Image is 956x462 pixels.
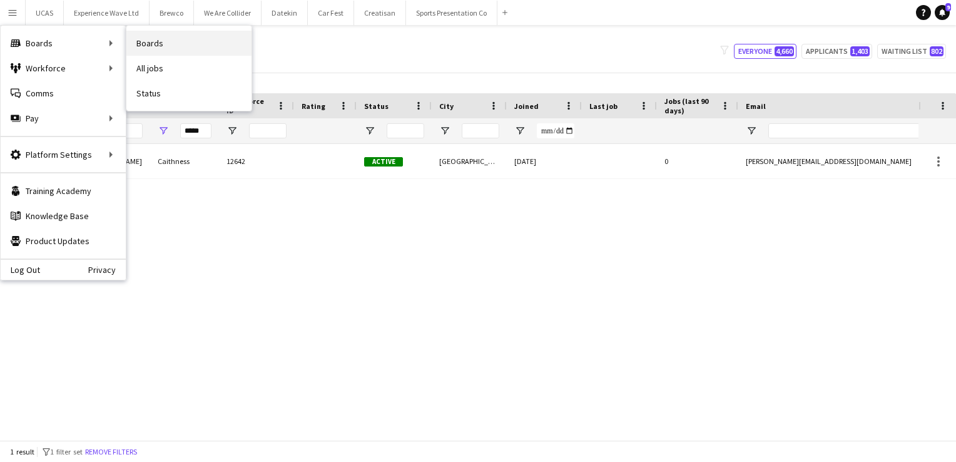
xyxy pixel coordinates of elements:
button: We Are Collider [194,1,262,25]
a: Boards [126,31,252,56]
button: Open Filter Menu [746,125,757,136]
input: Joined Filter Input [537,123,574,138]
a: Knowledge Base [1,203,126,228]
div: Caithness [150,144,219,178]
button: Open Filter Menu [158,125,169,136]
div: 0 [657,144,738,178]
span: Joined [514,101,539,111]
a: All jobs [126,56,252,81]
span: 1 filter set [50,447,83,456]
span: City [439,101,454,111]
div: [DATE] [507,144,582,178]
a: Privacy [88,265,126,275]
span: Rating [302,101,325,111]
input: Workforce ID Filter Input [249,123,287,138]
input: First Name Filter Input [111,123,143,138]
span: Last job [589,101,618,111]
div: 12642 [219,144,294,178]
button: Waiting list802 [877,44,946,59]
button: Sports Presentation Co [406,1,497,25]
span: Jobs (last 90 days) [664,96,716,115]
a: Product Updates [1,228,126,254]
a: Status [126,81,252,106]
div: Platform Settings [1,142,126,167]
button: Creatisan [354,1,406,25]
button: Open Filter Menu [514,125,526,136]
a: Log Out [1,265,40,275]
div: Workforce [1,56,126,81]
button: Open Filter Menu [364,125,375,136]
div: [GEOGRAPHIC_DATA] [432,144,507,178]
span: Status [364,101,389,111]
button: Remove filters [83,445,140,459]
input: City Filter Input [462,123,499,138]
span: Email [746,101,766,111]
a: Training Academy [1,178,126,203]
div: Pay [1,106,126,131]
button: Experience Wave Ltd [64,1,150,25]
span: 802 [930,46,943,56]
span: 1,403 [850,46,870,56]
a: Comms [1,81,126,106]
button: Datekin [262,1,308,25]
input: Last Name Filter Input [180,123,211,138]
button: Applicants1,403 [801,44,872,59]
button: Everyone4,660 [734,44,796,59]
a: 9 [935,5,950,20]
button: Brewco [150,1,194,25]
span: 9 [945,3,951,11]
button: Car Fest [308,1,354,25]
button: Open Filter Menu [226,125,238,136]
button: UCAS [26,1,64,25]
span: Active [364,157,403,167]
span: 4,660 [775,46,794,56]
div: Boards [1,31,126,56]
button: Open Filter Menu [439,125,450,136]
input: Status Filter Input [387,123,424,138]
